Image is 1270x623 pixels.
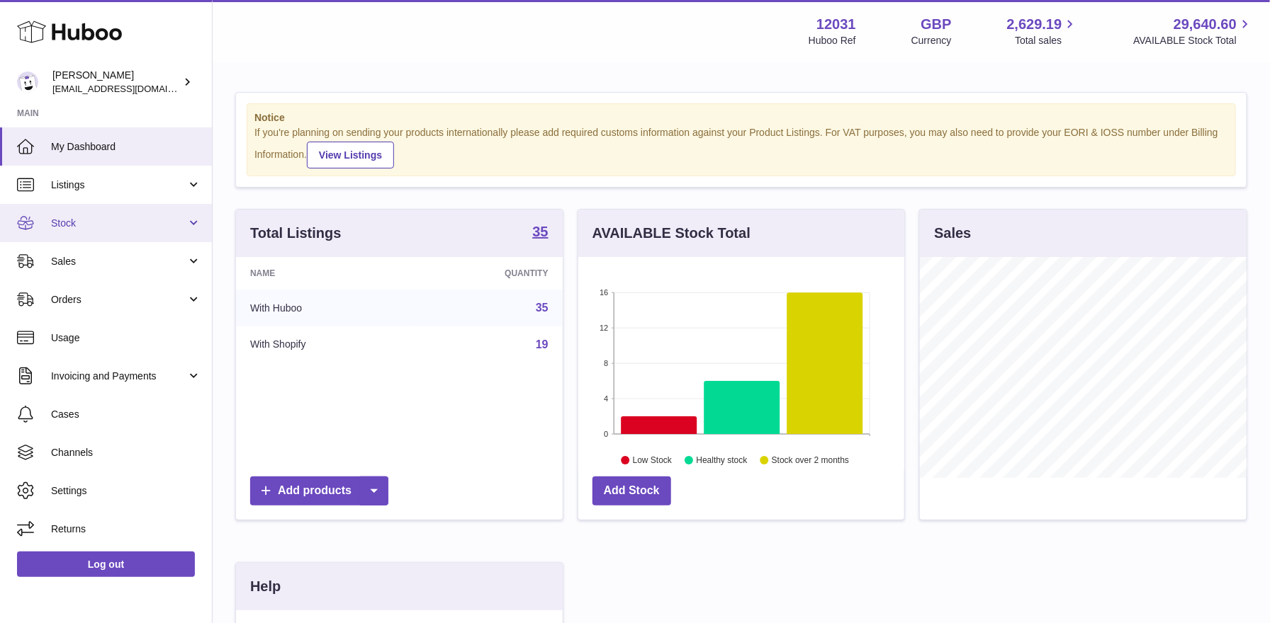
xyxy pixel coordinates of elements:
[809,34,856,47] div: Huboo Ref
[51,178,186,192] span: Listings
[934,224,971,243] h3: Sales
[250,224,342,243] h3: Total Listings
[250,577,281,596] h3: Help
[51,484,201,498] span: Settings
[254,126,1228,168] div: If you're planning on sending your products internationally please add required customs informati...
[1133,34,1253,47] span: AVAILABLE Stock Total
[51,255,186,268] span: Sales
[1007,15,1062,34] span: 2,629.19
[51,446,201,459] span: Channels
[532,224,548,239] strong: 35
[604,430,608,438] text: 0
[921,15,951,34] strong: GBP
[604,359,608,367] text: 8
[532,224,548,241] a: 35
[52,69,180,96] div: [PERSON_NAME]
[254,111,1228,125] strong: Notice
[236,257,412,290] th: Name
[51,217,186,230] span: Stock
[1133,15,1253,47] a: 29,640.60 AVAILABLE Stock Total
[816,15,856,34] strong: 12031
[236,290,412,326] td: With Huboo
[536,302,549,314] a: 35
[51,522,201,536] span: Returns
[911,34,952,47] div: Currency
[236,326,412,363] td: With Shopify
[1015,34,1078,47] span: Total sales
[17,551,195,577] a: Log out
[772,455,849,465] text: Stock over 2 months
[1174,15,1237,34] span: 29,640.60
[250,476,388,505] a: Add products
[412,257,562,290] th: Quantity
[52,83,208,94] span: [EMAIL_ADDRESS][DOMAIN_NAME]
[604,394,608,403] text: 4
[1007,15,1079,47] a: 2,629.19 Total sales
[51,408,201,421] span: Cases
[307,142,394,168] a: View Listings
[536,338,549,350] a: 19
[633,455,673,465] text: Low Stock
[592,224,751,243] h3: AVAILABLE Stock Total
[51,370,186,383] span: Invoicing and Payments
[600,288,608,297] text: 16
[600,324,608,332] text: 12
[17,72,38,93] img: admin@makewellforyou.com
[51,331,201,345] span: Usage
[696,455,748,465] text: Healthy stock
[592,476,671,505] a: Add Stock
[51,293,186,307] span: Orders
[51,140,201,154] span: My Dashboard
